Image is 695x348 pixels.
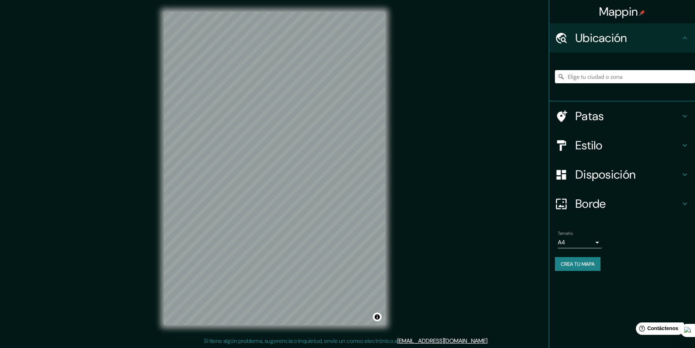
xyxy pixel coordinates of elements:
canvas: Mapa [164,12,385,325]
font: A4 [558,238,565,246]
button: Crea tu mapa [555,257,601,271]
div: Disposición [549,160,695,189]
div: Borde [549,189,695,218]
font: . [490,337,491,345]
a: [EMAIL_ADDRESS][DOMAIN_NAME] [397,337,487,345]
font: . [489,337,490,345]
font: Si tiene algún problema, sugerencia o inquietud, envíe un correo electrónico a [204,337,397,345]
font: Ubicación [575,30,627,46]
button: Activar o desactivar atribución [373,313,382,321]
div: A4 [558,237,602,248]
font: . [487,337,489,345]
font: Estilo [575,138,603,153]
font: Patas [575,108,604,124]
div: Patas [549,102,695,131]
font: Mappin [599,4,638,19]
font: Tamaño [558,230,573,236]
img: pin-icon.png [639,10,645,16]
iframe: Lanzador de widgets de ayuda [630,320,687,340]
input: Elige tu ciudad o zona [555,70,695,83]
div: Estilo [549,131,695,160]
font: Disposición [575,167,636,182]
div: Ubicación [549,23,695,53]
font: Borde [575,196,606,211]
font: Crea tu mapa [561,261,595,267]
